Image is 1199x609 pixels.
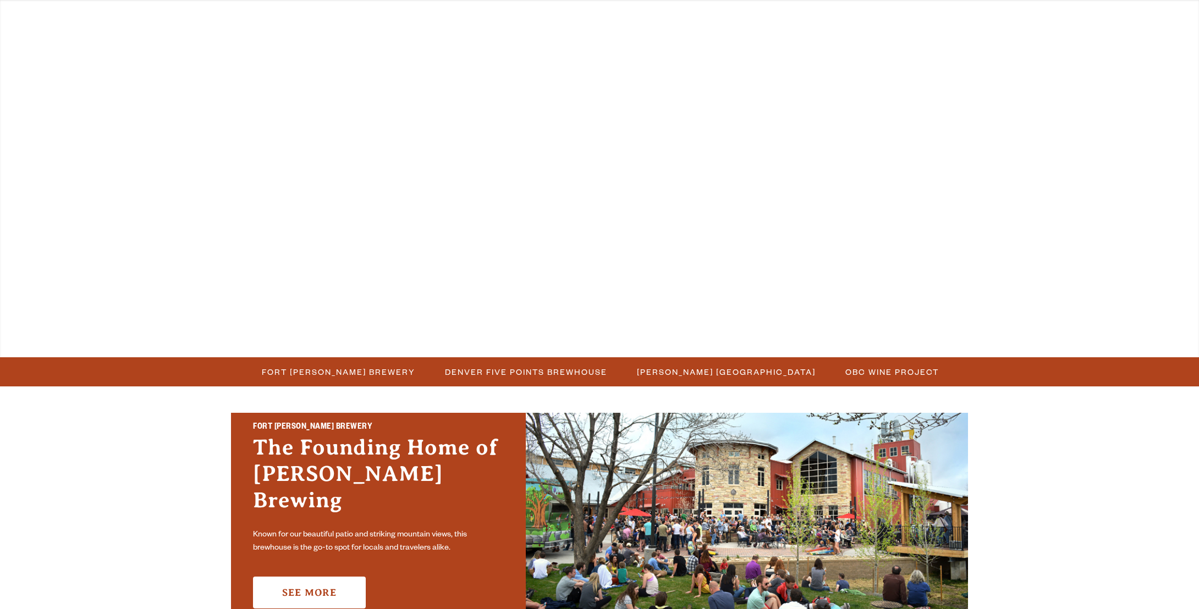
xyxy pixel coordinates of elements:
[886,7,970,56] a: Beer Finder
[445,364,607,380] span: Denver Five Points Brewhouse
[262,364,415,380] span: Fort [PERSON_NAME] Brewery
[298,7,373,56] a: Taprooms
[253,529,504,555] p: Known for our beautiful patio and striking mountain views, this brewhouse is the go-to spot for l...
[214,7,255,56] a: Beer
[788,7,843,56] a: Impact
[893,26,963,35] span: Beer Finder
[253,577,366,608] a: See More
[630,364,821,380] a: [PERSON_NAME] [GEOGRAPHIC_DATA]
[221,26,248,35] span: Beer
[839,364,944,380] a: OBC Wine Project
[253,434,504,524] h3: The Founding Home of [PERSON_NAME] Brewing
[667,7,745,56] a: Our Story
[253,420,504,435] h2: Fort [PERSON_NAME] Brewery
[845,364,939,380] span: OBC Wine Project
[511,26,555,35] span: Winery
[305,26,366,35] span: Taprooms
[416,7,461,56] a: Gear
[424,26,454,35] span: Gear
[592,7,633,56] a: Odell Home
[504,7,562,56] a: Winery
[255,364,421,380] a: Fort [PERSON_NAME] Brewery
[795,26,836,35] span: Impact
[438,364,613,380] a: Denver Five Points Brewhouse
[674,26,738,35] span: Our Story
[637,364,816,380] span: [PERSON_NAME] [GEOGRAPHIC_DATA]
